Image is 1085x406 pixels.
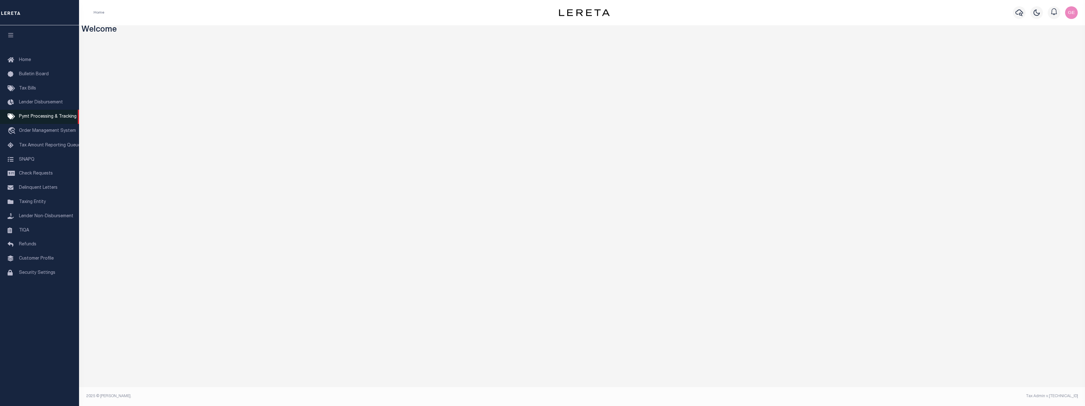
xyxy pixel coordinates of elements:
[19,72,49,77] span: Bulletin Board
[19,143,81,148] span: Tax Amount Reporting Queue
[19,242,36,247] span: Refunds
[19,200,46,204] span: Taxing Entity
[19,228,29,232] span: TIQA
[82,393,582,399] div: 2025 © [PERSON_NAME].
[82,25,1083,35] h3: Welcome
[19,114,77,119] span: Pymt Processing & Tracking
[94,10,104,15] li: Home
[587,393,1078,399] div: Tax Admin v.[TECHNICAL_ID]
[19,157,34,162] span: SNAPQ
[19,100,63,105] span: Lender Disbursement
[19,129,76,133] span: Order Management System
[559,9,610,16] img: logo-dark.svg
[19,86,36,91] span: Tax Bills
[19,256,54,261] span: Customer Profile
[19,214,73,218] span: Lender Non-Disbursement
[19,171,53,176] span: Check Requests
[19,271,55,275] span: Security Settings
[8,127,18,135] i: travel_explore
[19,58,31,62] span: Home
[19,186,58,190] span: Delinquent Letters
[1065,6,1078,19] img: svg+xml;base64,PHN2ZyB4bWxucz0iaHR0cDovL3d3dy53My5vcmcvMjAwMC9zdmciIHBvaW50ZXItZXZlbnRzPSJub25lIi...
